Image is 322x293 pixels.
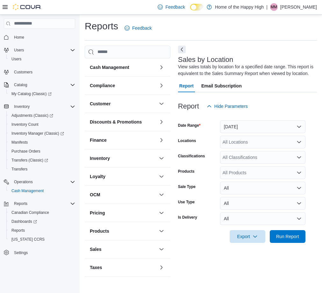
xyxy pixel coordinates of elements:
[90,246,102,252] h3: Sales
[6,147,78,156] button: Purchase Orders
[11,188,44,193] span: Cash Management
[1,177,78,186] button: Operations
[11,33,75,41] span: Home
[9,218,39,225] a: Dashboards
[178,102,199,110] h3: Report
[6,235,78,244] button: [US_STATE] CCRS
[14,48,24,53] span: Users
[9,55,75,63] span: Users
[9,187,46,195] a: Cash Management
[11,46,26,54] button: Users
[233,230,261,243] span: Export
[190,4,204,11] input: Dark Mode
[1,102,78,111] button: Inventory
[132,25,152,31] span: Feedback
[90,173,105,180] h3: Loyalty
[90,192,100,198] h3: OCM
[297,170,302,175] button: Open list of options
[11,81,75,89] span: Catalog
[158,100,165,108] button: Customer
[9,236,47,243] a: [US_STATE] CCRS
[11,81,30,89] button: Catalog
[11,210,49,215] span: Canadian Compliance
[158,136,165,144] button: Finance
[158,245,165,253] button: Sales
[90,264,102,271] h3: Taxes
[9,165,75,173] span: Transfers
[1,80,78,89] button: Catalog
[158,154,165,162] button: Inventory
[220,120,305,133] button: [DATE]
[158,227,165,235] button: Products
[11,131,64,136] span: Inventory Manager (Classic)
[9,139,75,146] span: Manifests
[9,90,75,98] span: My Catalog (Classic)
[6,226,78,235] button: Reports
[9,55,24,63] a: Users
[11,228,25,233] span: Reports
[178,199,195,205] label: Use Type
[11,167,27,172] span: Transfers
[90,64,129,71] h3: Cash Management
[85,20,118,33] h1: Reports
[9,139,30,146] a: Manifests
[178,184,196,189] label: Sale Type
[11,248,75,256] span: Settings
[90,264,156,271] button: Taxes
[6,89,78,98] a: My Catalog (Classic)
[178,46,186,53] button: Next
[6,120,78,129] button: Inventory Count
[178,215,197,220] label: Is Delivery
[9,187,75,195] span: Cash Management
[9,218,75,225] span: Dashboards
[215,3,264,11] p: Home of the Happy High
[178,64,314,77] div: View sales totals by location for a specified date range. This report is equivalent to the Sales ...
[178,123,201,128] label: Date Range
[90,210,156,216] button: Pricing
[9,130,75,137] span: Inventory Manager (Classic)
[270,3,278,11] div: Matthew Masnyk
[6,208,78,217] button: Canadian Compliance
[11,113,53,118] span: Adjustments (Classic)
[276,233,299,240] span: Run Report
[6,55,78,64] button: Users
[11,91,52,96] span: My Catalog (Classic)
[9,147,43,155] a: Purchase Orders
[90,155,156,162] button: Inventory
[14,179,33,184] span: Operations
[220,197,305,210] button: All
[9,112,56,119] a: Adjustments (Classic)
[90,101,111,107] h3: Customer
[90,137,107,143] h3: Finance
[90,82,156,89] button: Compliance
[155,1,187,13] a: Feedback
[14,82,27,87] span: Catalog
[90,82,115,89] h3: Compliance
[9,147,75,155] span: Purchase Orders
[179,79,194,92] span: Report
[14,35,24,40] span: Home
[178,56,233,64] h3: Sales by Location
[122,22,154,34] a: Feedback
[297,139,302,145] button: Open list of options
[90,246,156,252] button: Sales
[6,217,78,226] a: Dashboards
[90,155,110,162] h3: Inventory
[270,230,305,243] button: Run Report
[11,103,75,110] span: Inventory
[11,200,75,207] span: Reports
[4,30,75,274] nav: Complex example
[6,111,78,120] a: Adjustments (Classic)
[14,104,30,109] span: Inventory
[11,68,75,76] span: Customers
[9,209,52,216] a: Canadian Compliance
[90,119,156,125] button: Discounts & Promotions
[11,68,35,76] a: Customers
[9,121,41,128] a: Inventory Count
[11,249,30,257] a: Settings
[220,212,305,225] button: All
[220,182,305,194] button: All
[158,64,165,71] button: Cash Management
[9,227,75,234] span: Reports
